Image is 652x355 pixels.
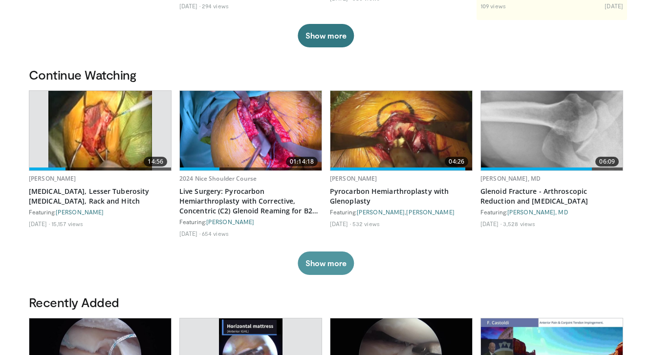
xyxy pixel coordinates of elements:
a: [PERSON_NAME] [29,174,76,183]
a: 01:14:18 [180,91,322,170]
div: Featuring: [29,208,172,216]
li: [DATE] [179,2,200,10]
img: ef68571f-9451-4f95-8ccd-061974512752.620x360_q85_upscale.jpg [180,91,322,170]
a: 06:09 [481,91,623,170]
a: [PERSON_NAME] [56,209,104,215]
li: 294 views [202,2,229,10]
img: a3a9a544-ea37-49ff-a77f-4ab879fddfbc.620x360_q85_upscale.jpg [330,91,472,170]
li: 3,528 views [503,220,535,228]
a: [PERSON_NAME] [357,209,405,215]
button: Show more [298,251,354,275]
li: [DATE] [179,230,200,237]
a: [MEDICAL_DATA], Lesser Tuberosity [MEDICAL_DATA], Rack and Hitch [29,187,172,206]
li: [DATE] [480,220,501,228]
span: 04:26 [445,157,468,167]
a: [PERSON_NAME] [206,218,254,225]
a: [PERSON_NAME], MD [480,174,541,183]
div: Featuring: , [330,208,473,216]
h3: Continue Watching [29,67,623,83]
li: 109 views [480,2,506,10]
li: 532 views [352,220,380,228]
div: Featuring: [480,208,623,216]
li: 654 views [202,230,229,237]
li: [DATE] [605,2,623,10]
span: 01:14:18 [286,157,318,167]
a: 2024 Nice Shoulder Course [179,174,257,183]
a: 14:56 [29,91,171,170]
img: TSA_with_LT_Final_100000289_3.jpg.620x360_q85_upscale.jpg [48,91,152,170]
li: 15,157 views [51,220,83,228]
a: [PERSON_NAME] [330,174,377,183]
span: 06:09 [595,157,619,167]
a: Glenoid Fracture - Arthroscopic Reduction and [MEDICAL_DATA] [480,187,623,206]
a: Pyrocarbon Hemiarthroplasty with Glenoplasty [330,187,473,206]
div: Featuring: [179,218,322,226]
a: Live Surgery: Pyrocarbon Hemiarthroplasty with Corrective, Concentric (C2) Glenoid Reaming for B2... [179,187,322,216]
img: 5b528200-4e91-4084-b7de-e6a4a4995e14.620x360_q85_upscale.jpg [481,91,623,170]
li: [DATE] [29,220,50,228]
span: 14:56 [144,157,167,167]
a: 04:26 [330,91,472,170]
button: Show more [298,24,354,47]
a: [PERSON_NAME], MD [507,209,568,215]
a: [PERSON_NAME] [406,209,454,215]
li: [DATE] [330,220,351,228]
h3: Recently Added [29,294,623,310]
